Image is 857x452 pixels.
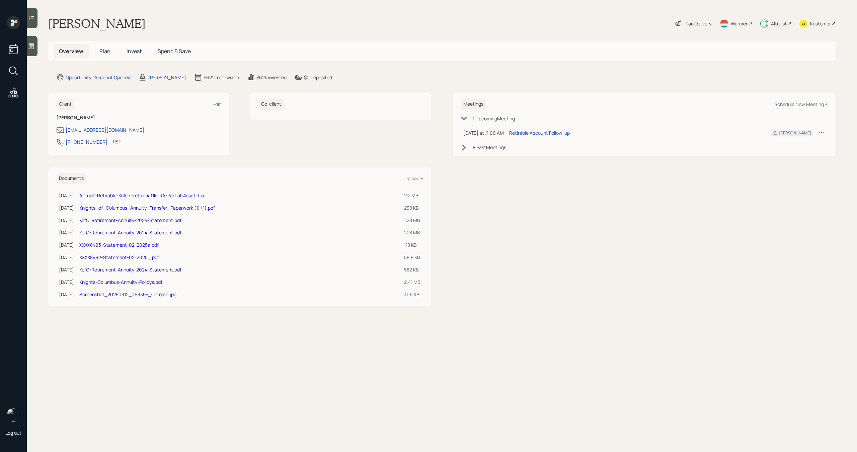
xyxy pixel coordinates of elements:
span: Overview [59,47,83,55]
div: [DATE] [59,192,74,199]
div: [DATE] [59,266,74,273]
div: [DATE] [59,229,74,236]
h6: Meetings [461,99,486,110]
div: [DATE] [59,278,74,286]
div: 306 KB [404,291,420,298]
div: [DATE] [59,241,74,248]
div: [DATE] at 11:00 AM [463,129,504,136]
div: [PERSON_NAME] [148,74,186,81]
a: KofC-Retirement-Annuity-2024-Statement.pdf [79,266,181,273]
div: 238 KB [404,204,420,211]
div: 118 KB [404,241,420,248]
span: Invest [127,47,142,55]
a: KofC-Retirement-Annuity-2024-Statement.pdf [79,217,181,223]
a: Knights_of_Columbus_Annuity_Transfer_Paperwork (1) (1).pdf [79,205,215,211]
a: KofC-Retirement-Annuity-2024-Statement.pdf [79,229,181,236]
a: XXXX8492-Statement-02-2025_.pdf [79,254,159,260]
div: $621k net-worth [204,74,239,81]
div: 8 Past Meeting s [473,144,506,151]
div: [DATE] [59,204,74,211]
h1: [PERSON_NAME] [48,16,146,31]
div: Log out [5,430,21,436]
h6: Client [56,99,74,110]
div: 1.12 MB [404,192,420,199]
h6: Co-client [258,99,284,110]
div: Schedule New Meeting + [774,101,828,107]
div: $62k invested [256,74,287,81]
span: Spend & Save [158,47,191,55]
div: PST [113,138,121,145]
div: 2.41 MB [404,278,420,286]
a: Altruist-Retirable-KofC-PreTax-401k-IRA-Partial-Asset-Tra... [79,192,208,199]
div: [DATE] [59,217,74,224]
div: Warmer [731,20,748,27]
div: Retirable Account Follow-up [509,129,570,136]
div: 582 KB [404,266,420,273]
div: [PERSON_NAME] [779,130,811,136]
h6: Documents [56,173,86,184]
div: Plan Delivery [685,20,711,27]
div: 58.8 KB [404,254,420,261]
div: Edit [213,101,221,107]
div: 1.28 MB [404,229,420,236]
div: Upload + [404,175,423,182]
div: 1.28 MB [404,217,420,224]
div: Opportunity · Account Opened [66,74,131,81]
div: Kustomer [810,20,831,27]
div: [DATE] [59,254,74,261]
div: $0 deposited [304,74,332,81]
div: [EMAIL_ADDRESS][DOMAIN_NAME] [66,126,144,133]
img: michael-russo-headshot.png [7,408,20,422]
h6: [PERSON_NAME] [56,115,221,121]
div: [DATE] [59,291,74,298]
a: Knights-Columbus-Annuity-Policys.pdf [79,279,162,285]
a: XXXX8493-Statement-02-2025a.pdf [79,242,159,248]
a: Screenshot_20250312_063355_Chrome.jpg [79,291,176,298]
div: [PHONE_NUMBER] [66,138,107,145]
span: Plan [99,47,110,55]
div: Altruist [771,20,787,27]
div: 1 Upcoming Meeting [473,115,515,122]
